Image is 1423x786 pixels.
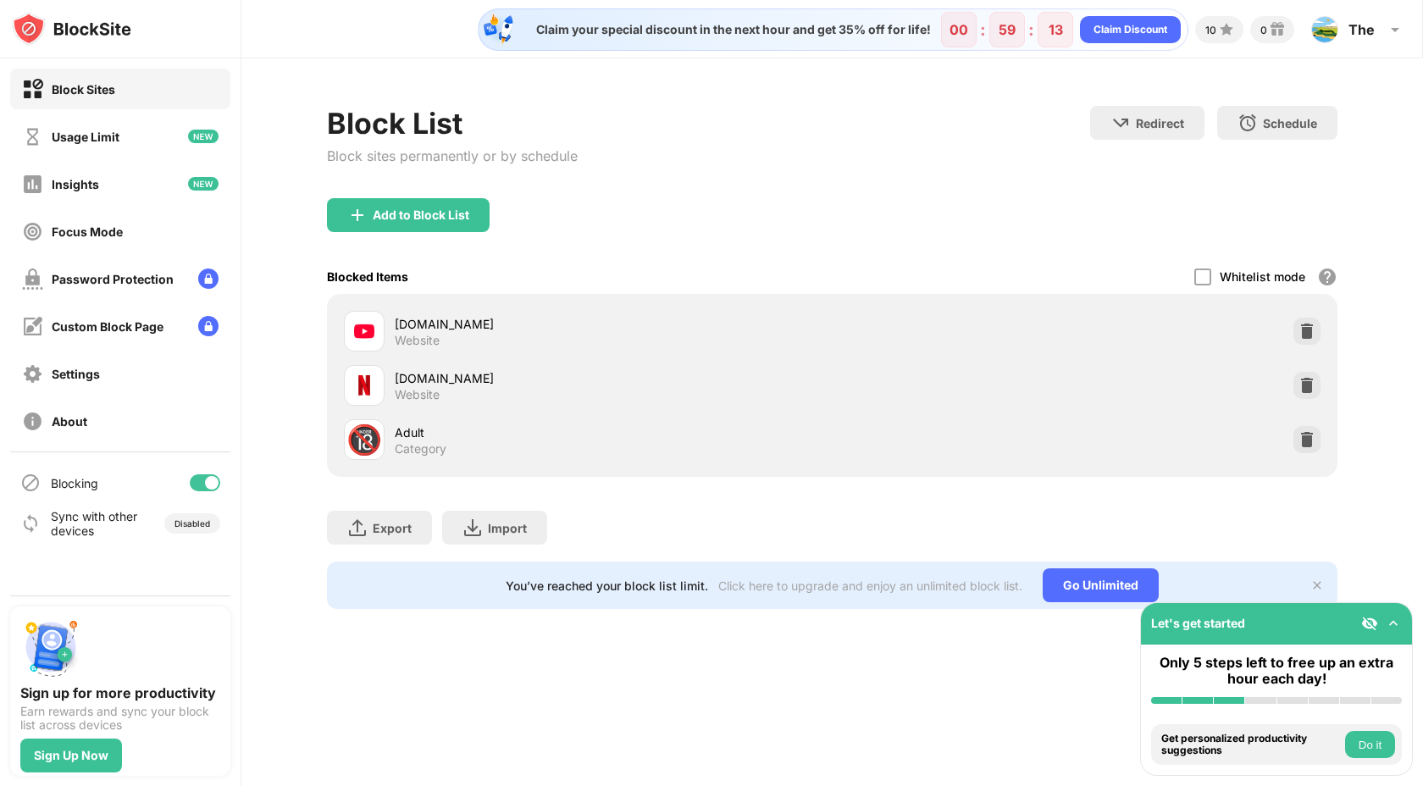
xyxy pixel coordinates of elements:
img: password-protection-off.svg [22,268,43,290]
img: block-on.svg [22,79,43,100]
div: Website [395,387,440,402]
img: focus-off.svg [22,221,43,242]
div: Export [373,521,412,535]
div: Sync with other devices [51,509,138,538]
div: Get personalized productivity suggestions [1161,733,1341,757]
img: favicons [354,375,374,396]
div: 13 [1049,21,1063,38]
div: Let's get started [1151,616,1245,630]
div: [DOMAIN_NAME] [395,315,833,333]
button: Do it [1345,731,1395,758]
div: Blocked Items [327,269,408,284]
img: logo-blocksite.svg [12,12,131,46]
div: Sign Up Now [34,749,108,762]
img: new-icon.svg [188,177,219,191]
img: specialOfferDiscount.svg [482,13,516,47]
div: Adult [395,423,833,441]
img: eye-not-visible.svg [1361,615,1378,632]
div: The [1348,21,1375,38]
div: Add to Block List [373,208,469,222]
div: Settings [52,367,100,381]
img: lock-menu.svg [198,316,219,336]
div: Earn rewards and sync your block list across devices [20,705,220,732]
div: : [1025,16,1038,43]
div: Claim your special discount in the next hour and get 35% off for life! [526,22,931,37]
div: Usage Limit [52,130,119,144]
div: 59 [999,21,1016,38]
div: 10 [1205,24,1216,36]
div: Import [488,521,527,535]
img: time-usage-off.svg [22,126,43,147]
img: ACg8ocLYhpqv_0YOkzqWWnXOZb6ib_Lf1BK6KhjIQEkkbJuxDFCl64SR=s96-c [1311,16,1338,43]
img: insights-off.svg [22,174,43,195]
div: 00 [950,21,968,38]
img: x-button.svg [1310,578,1324,592]
div: Category [395,441,446,457]
img: customize-block-page-off.svg [22,316,43,337]
div: Block Sites [52,82,115,97]
img: lock-menu.svg [198,268,219,289]
div: Password Protection [52,272,174,286]
div: Only 5 steps left to free up an extra hour each day! [1151,655,1402,687]
img: about-off.svg [22,411,43,432]
div: Blocking [51,476,98,490]
img: reward-small.svg [1267,19,1287,40]
img: favicons [354,321,374,341]
div: Insights [52,177,99,191]
div: You’ve reached your block list limit. [506,578,708,593]
div: Website [395,333,440,348]
div: Go Unlimited [1043,568,1159,602]
div: Block sites permanently or by schedule [327,147,578,164]
img: omni-setup-toggle.svg [1385,615,1402,632]
img: sync-icon.svg [20,513,41,534]
img: push-signup.svg [20,617,81,678]
div: 🔞 [346,423,382,457]
div: Block List [327,106,578,141]
div: : [977,16,989,43]
img: points-small.svg [1216,19,1237,40]
div: Custom Block Page [52,319,163,334]
img: blocking-icon.svg [20,473,41,493]
div: Whitelist mode [1220,269,1305,284]
img: settings-off.svg [22,363,43,385]
div: About [52,414,87,429]
div: Schedule [1263,116,1317,130]
div: 0 [1260,24,1267,36]
div: Redirect [1136,116,1184,130]
div: Disabled [174,518,210,529]
div: [DOMAIN_NAME] [395,369,833,387]
div: Click here to upgrade and enjoy an unlimited block list. [718,578,1022,593]
div: Claim Discount [1094,21,1167,38]
div: Sign up for more productivity [20,684,220,701]
img: new-icon.svg [188,130,219,143]
div: Focus Mode [52,224,123,239]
